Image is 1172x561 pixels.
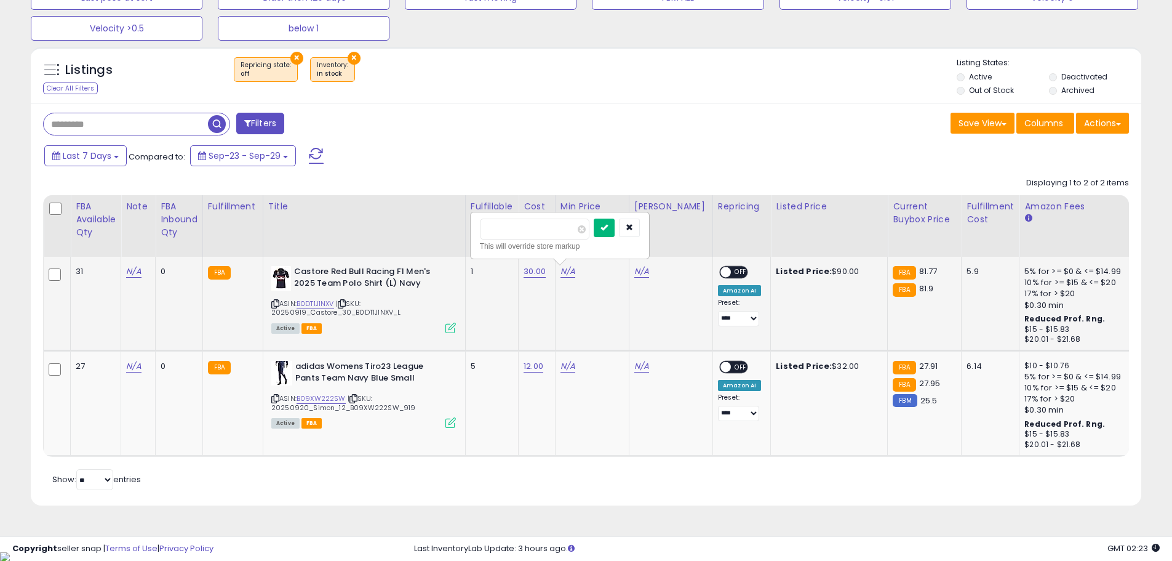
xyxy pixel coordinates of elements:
[43,83,98,94] div: Clear All Filters
[161,200,197,239] div: FBA inbound Qty
[12,543,57,554] strong: Copyright
[52,474,141,485] span: Show: entries
[919,265,938,277] span: 81.77
[893,394,917,407] small: FBM
[919,377,941,389] span: 27.95
[951,113,1015,134] button: Save View
[480,240,640,252] div: This will override store markup
[524,360,543,373] a: 12.00
[634,265,649,278] a: N/A
[271,266,291,291] img: 31yEIFfib1L._SL40_.jpg
[967,200,1014,226] div: Fulfillment Cost
[1026,177,1129,189] div: Displaying 1 to 2 of 2 items
[236,113,284,134] button: Filters
[317,70,348,78] div: in stock
[301,418,322,429] span: FBA
[271,361,292,385] img: 31uukpB5WiL._SL40_.jpg
[560,200,624,213] div: Min Price
[63,150,111,162] span: Last 7 Days
[76,266,111,277] div: 31
[126,360,141,373] a: N/A
[969,85,1014,95] label: Out of Stock
[919,283,934,294] span: 81.9
[31,16,202,41] button: Velocity >0.5
[209,150,281,162] span: Sep-23 - Sep-29
[297,299,334,309] a: B0DT1J1NXV
[1016,113,1074,134] button: Columns
[471,200,513,226] div: Fulfillable Quantity
[1024,300,1126,311] div: $0.30 min
[1024,429,1126,440] div: $15 - $15.83
[1024,394,1126,405] div: 17% for > $20
[348,52,361,65] button: ×
[893,283,915,297] small: FBA
[969,71,992,82] label: Active
[718,200,765,213] div: Repricing
[471,266,509,277] div: 1
[967,361,1010,372] div: 6.14
[634,200,708,213] div: [PERSON_NAME]
[1024,371,1126,382] div: 5% for >= $0 & <= $14.99
[295,361,445,387] b: adidas Womens Tiro23 League Pants Team Navy Blue Small
[271,266,456,332] div: ASIN:
[893,266,915,280] small: FBA
[1024,288,1126,299] div: 17% for > $20
[920,395,938,406] span: 25.5
[776,265,832,277] b: Listed Price:
[208,266,231,280] small: FBA
[414,543,1160,555] div: Last InventoryLab Update: 3 hours ago.
[731,267,751,278] span: OFF
[1024,334,1126,345] div: $20.01 - $21.68
[241,70,291,78] div: off
[776,266,878,277] div: $90.00
[1061,71,1107,82] label: Deactivated
[161,361,193,372] div: 0
[208,361,231,374] small: FBA
[1024,266,1126,277] div: 5% for >= $0 & <= $14.99
[1076,113,1129,134] button: Actions
[471,361,509,372] div: 5
[271,323,300,334] span: All listings currently available for purchase on Amazon
[560,265,575,278] a: N/A
[1024,313,1105,324] b: Reduced Prof. Rng.
[1024,200,1131,213] div: Amazon Fees
[12,543,213,555] div: seller snap | |
[731,362,751,373] span: OFF
[718,299,761,326] div: Preset:
[161,266,193,277] div: 0
[524,200,550,213] div: Cost
[129,151,185,163] span: Compared to:
[1024,382,1126,394] div: 10% for >= $15 & <= $20
[1024,440,1126,450] div: $20.01 - $21.68
[776,361,878,372] div: $32.00
[1024,325,1126,335] div: $15 - $15.83
[65,62,113,79] h5: Listings
[76,361,111,372] div: 27
[105,543,157,554] a: Terms of Use
[317,60,348,79] span: Inventory :
[44,145,127,166] button: Last 7 Days
[290,52,303,65] button: ×
[1024,117,1063,129] span: Columns
[218,16,389,41] button: below 1
[297,394,346,404] a: B09XW222SW
[76,200,116,239] div: FBA Available Qty
[208,200,258,213] div: Fulfillment
[294,266,444,292] b: Castore Red Bull Racing F1 Men's 2025 Team Polo Shirt (L) Navy
[1061,85,1094,95] label: Archived
[776,200,882,213] div: Listed Price
[1024,405,1126,416] div: $0.30 min
[126,265,141,278] a: N/A
[268,200,460,213] div: Title
[718,394,761,421] div: Preset:
[967,266,1010,277] div: 5.9
[893,200,956,226] div: Current Buybox Price
[159,543,213,554] a: Privacy Policy
[718,285,761,296] div: Amazon AI
[524,265,546,278] a: 30.00
[1024,419,1105,429] b: Reduced Prof. Rng.
[560,360,575,373] a: N/A
[919,360,938,372] span: 27.91
[1024,277,1126,288] div: 10% for >= $15 & <= $20
[271,418,300,429] span: All listings currently available for purchase on Amazon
